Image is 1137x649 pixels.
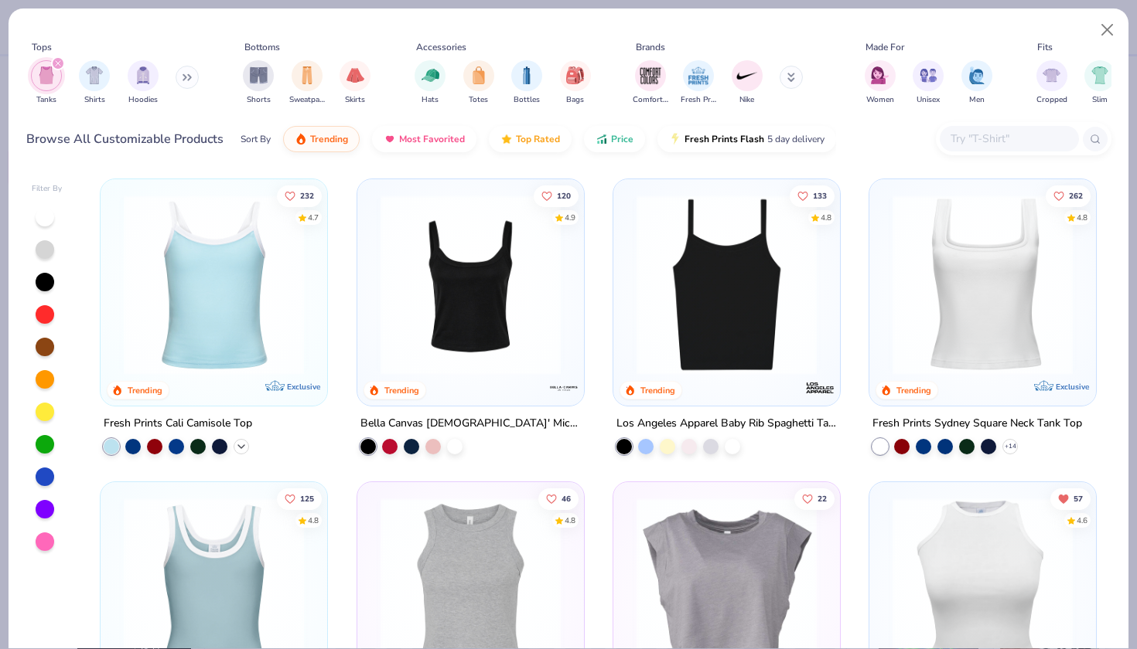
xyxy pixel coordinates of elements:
div: filter for Fresh Prints [681,60,716,106]
img: Hoodies Image [135,66,152,84]
button: Price [584,126,645,152]
span: Bags [566,94,584,106]
button: Top Rated [489,126,572,152]
div: filter for Men [961,60,992,106]
div: filter for Women [865,60,896,106]
div: Bottoms [244,40,280,54]
div: filter for Bags [560,60,591,106]
button: filter button [31,60,62,106]
div: Accessories [416,40,466,54]
button: Like [538,488,578,510]
button: filter button [511,60,542,106]
button: filter button [560,60,591,106]
span: Totes [469,94,488,106]
button: Unlike [1050,488,1091,510]
span: 5 day delivery [767,131,825,148]
button: filter button [243,60,274,106]
div: 4.9 [564,212,575,223]
span: Fresh Prints Flash [685,133,764,145]
img: Nike Image [736,64,759,87]
button: filter button [415,60,446,106]
span: Comfort Colors [633,94,668,106]
span: Price [611,133,633,145]
div: Brands [636,40,665,54]
div: filter for Hoodies [128,60,159,106]
button: Like [794,488,835,510]
div: filter for Hats [415,60,446,106]
img: Skirts Image [347,66,364,84]
img: cbf11e79-2adf-4c6b-b19e-3da42613dd1b [629,195,825,375]
span: Most Favorited [399,133,465,145]
div: Fits [1037,40,1053,54]
button: filter button [913,60,944,106]
img: Comfort Colors Image [639,64,662,87]
div: filter for Nike [732,60,763,106]
button: filter button [289,60,325,106]
div: filter for Tanks [31,60,62,106]
span: Nike [739,94,754,106]
img: 94a2aa95-cd2b-4983-969b-ecd512716e9a [885,195,1081,375]
span: 57 [1074,495,1083,503]
img: Men Image [968,66,985,84]
button: filter button [463,60,494,106]
div: Fresh Prints Cali Camisole Top [104,414,252,433]
div: filter for Shorts [243,60,274,106]
img: Tanks Image [38,66,55,84]
div: filter for Totes [463,60,494,106]
div: filter for Slim [1084,60,1115,106]
span: Trending [310,133,348,145]
div: Sort By [241,132,271,146]
div: filter for Comfort Colors [633,60,668,106]
button: Like [277,185,322,206]
img: Sweatpants Image [299,66,316,84]
span: Unisex [917,94,940,106]
img: Totes Image [470,66,487,84]
span: Bottles [514,94,540,106]
div: Made For [866,40,904,54]
img: trending.gif [295,133,307,145]
img: flash.gif [669,133,681,145]
span: Cropped [1036,94,1067,106]
img: Cropped Image [1043,66,1060,84]
button: filter button [128,60,159,106]
button: filter button [340,60,370,106]
div: 4.6 [1077,515,1087,527]
img: most_fav.gif [384,133,396,145]
span: Exclusive [288,382,321,392]
div: filter for Cropped [1036,60,1067,106]
span: 125 [300,495,314,503]
button: Fresh Prints Flash5 day delivery [657,126,836,152]
button: filter button [961,60,992,106]
span: 120 [556,192,570,199]
span: Exclusive [1056,382,1089,392]
span: Men [969,94,985,106]
div: Filter By [32,183,63,195]
button: filter button [1036,60,1067,106]
img: Slim Image [1091,66,1108,84]
img: Women Image [871,66,889,84]
button: Trending [283,126,360,152]
div: Browse All Customizable Products [26,130,224,148]
button: filter button [79,60,110,106]
span: 133 [813,192,827,199]
img: Hats Image [422,66,439,84]
img: Bottles Image [518,66,535,84]
span: Skirts [345,94,365,106]
span: Slim [1092,94,1108,106]
div: 4.7 [308,212,319,223]
button: Like [533,185,578,206]
img: Los Angeles Apparel logo [804,372,835,403]
span: Shirts [84,94,105,106]
button: filter button [732,60,763,106]
div: Fresh Prints Sydney Square Neck Tank Top [872,414,1082,433]
div: Bella Canvas [DEMOGRAPHIC_DATA]' Micro Ribbed Scoop Tank [360,414,581,433]
div: 4.8 [564,515,575,527]
img: 8af284bf-0d00-45ea-9003-ce4b9a3194ad [373,195,568,375]
img: a25d9891-da96-49f3-a35e-76288174bf3a [116,195,312,375]
button: Like [277,488,322,510]
button: filter button [865,60,896,106]
input: Try "T-Shirt" [949,130,1068,148]
img: Fresh Prints Image [687,64,710,87]
span: 262 [1069,192,1083,199]
span: Sweatpants [289,94,325,106]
